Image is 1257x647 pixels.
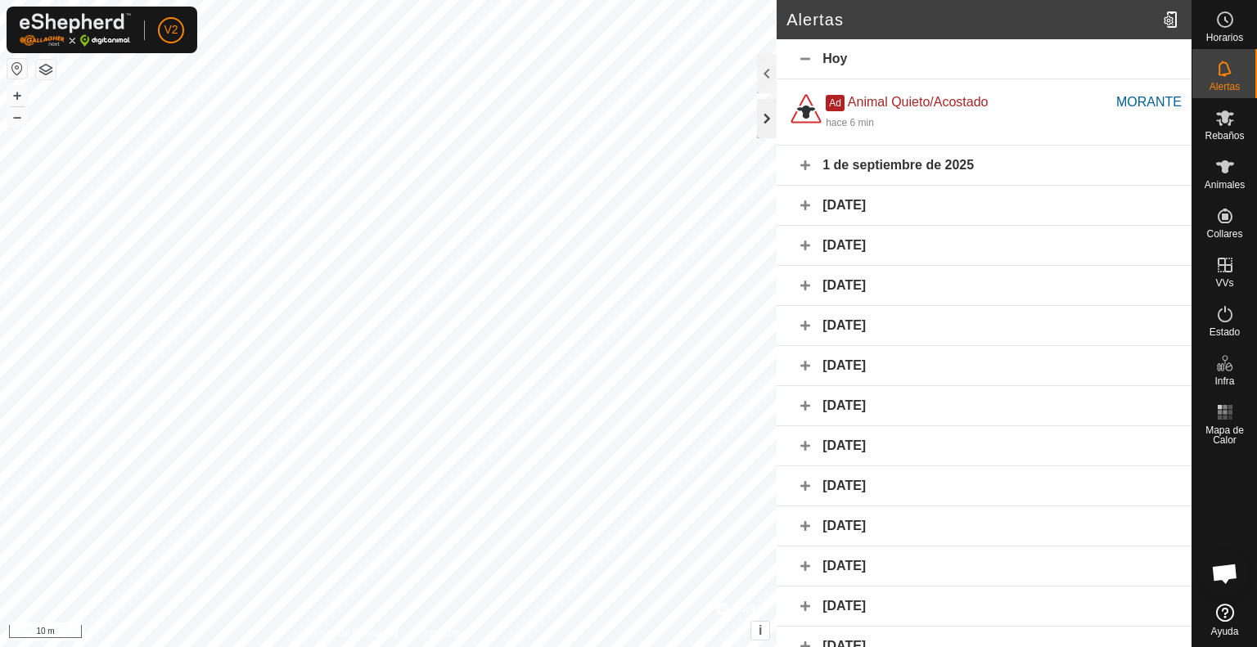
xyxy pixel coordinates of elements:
[7,59,27,79] button: Restablecer Mapa
[36,60,56,79] button: Capas del Mapa
[777,546,1192,586] div: [DATE]
[1205,180,1245,190] span: Animales
[786,10,1156,29] h2: Alertas
[777,146,1192,186] div: 1 de septiembre de 2025
[304,626,398,640] a: Política de Privacidad
[7,86,27,106] button: +
[777,306,1192,346] div: [DATE]
[1205,131,1244,141] span: Rebaños
[777,386,1192,426] div: [DATE]
[777,39,1192,79] div: Hoy
[418,626,473,640] a: Contáctenos
[1214,376,1234,386] span: Infra
[1206,229,1242,239] span: Collares
[759,623,762,637] span: i
[826,115,874,130] div: hace 6 min
[777,586,1192,627] div: [DATE]
[20,13,131,47] img: Logo Gallagher
[7,107,27,127] button: –
[1116,92,1182,112] div: MORANTE
[1215,278,1233,288] span: VVs
[777,426,1192,466] div: [DATE]
[751,622,769,640] button: i
[1196,425,1253,445] span: Mapa de Calor
[1201,549,1250,598] a: Chat abierto
[1210,327,1240,337] span: Estado
[1206,33,1243,43] span: Horarios
[777,186,1192,226] div: [DATE]
[777,506,1192,546] div: [DATE]
[777,266,1192,306] div: [DATE]
[777,346,1192,386] div: [DATE]
[777,226,1192,266] div: [DATE]
[826,95,845,111] span: Ad
[848,95,989,109] span: Animal Quieto/Acostado
[1211,627,1239,636] span: Ayuda
[1192,597,1257,643] a: Ayuda
[1210,82,1240,92] span: Alertas
[164,21,178,38] span: V2
[777,466,1192,506] div: [DATE]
